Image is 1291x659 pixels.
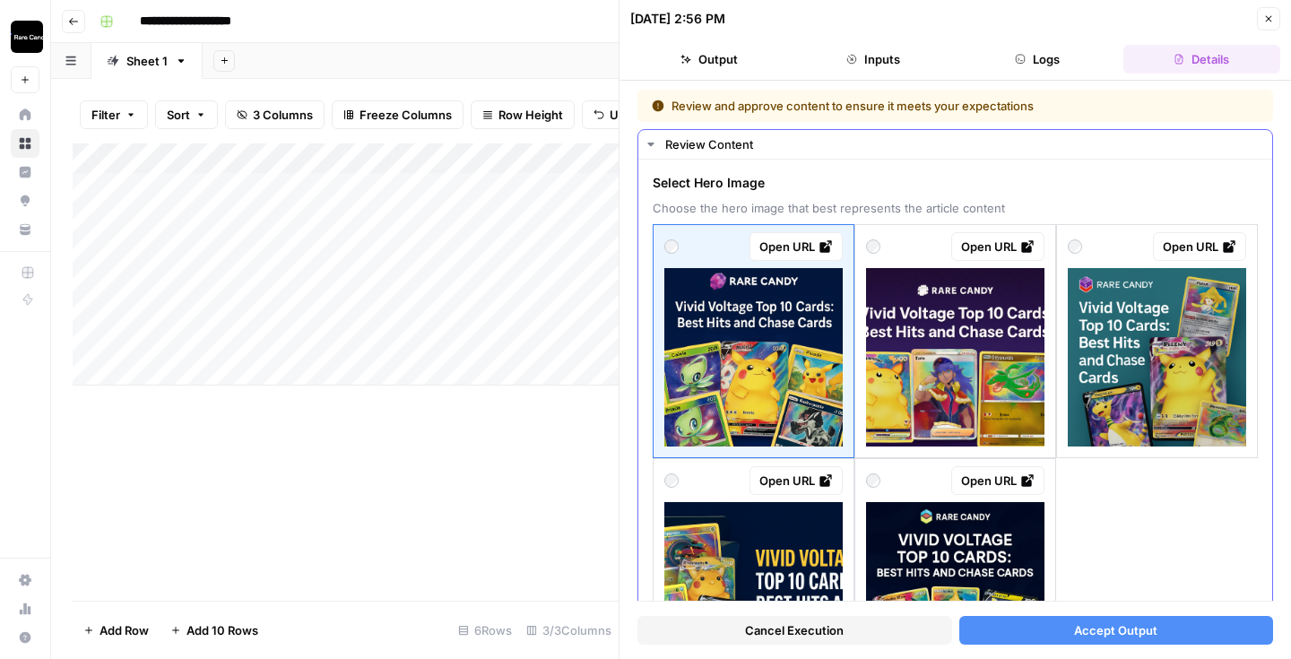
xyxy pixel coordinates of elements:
a: Sheet 1 [91,43,203,79]
span: Undo [610,106,640,124]
div: [DATE] 2:56 PM [630,10,725,28]
button: Cancel Execution [637,616,952,645]
a: Open URL [749,466,843,495]
button: Sort [155,100,218,129]
button: Output [630,45,787,74]
span: Sort [167,106,190,124]
img: image.png [664,268,843,447]
span: Row Height [498,106,563,124]
span: Add Row [100,621,149,639]
div: Open URL [961,238,1035,256]
img: image.png [866,268,1044,447]
span: 3 Columns [253,106,313,124]
a: Opportunities [11,186,39,215]
button: Add Row [73,616,160,645]
img: image.png [1068,268,1246,447]
button: Logs [959,45,1116,74]
a: Open URL [1153,232,1246,261]
span: Filter [91,106,120,124]
span: Add 10 Rows [186,621,258,639]
div: Open URL [759,472,833,490]
div: Review and approve content to ensure it meets your expectations [652,97,1147,115]
button: 3 Columns [225,100,325,129]
div: 3/3 Columns [519,616,619,645]
span: Choose the hero image that best represents the article content [653,199,1258,217]
a: Open URL [951,232,1044,261]
a: Open URL [951,466,1044,495]
div: 6 Rows [451,616,519,645]
span: Freeze Columns [360,106,452,124]
a: Settings [11,566,39,594]
span: Select Hero Image [653,174,1258,192]
a: Insights [11,158,39,186]
button: Filter [80,100,148,129]
button: Accept Output [959,616,1274,645]
span: Cancel Execution [745,621,844,639]
button: Help + Support [11,623,39,652]
button: Undo [582,100,652,129]
span: Accept Output [1074,621,1157,639]
a: Usage [11,594,39,623]
div: Review Content [665,135,1261,153]
button: Review Content [638,130,1272,159]
a: Browse [11,129,39,158]
button: Inputs [794,45,951,74]
button: Row Height [471,100,575,129]
a: Home [11,100,39,129]
button: Add 10 Rows [160,616,269,645]
a: Open URL [749,232,843,261]
div: Sheet 1 [126,52,168,70]
img: Rare Candy Logo [11,21,43,53]
a: Your Data [11,215,39,244]
div: Open URL [759,238,833,256]
button: Workspace: Rare Candy [11,14,39,59]
div: Open URL [961,472,1035,490]
button: Details [1123,45,1280,74]
div: Open URL [1163,238,1236,256]
button: Freeze Columns [332,100,464,129]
